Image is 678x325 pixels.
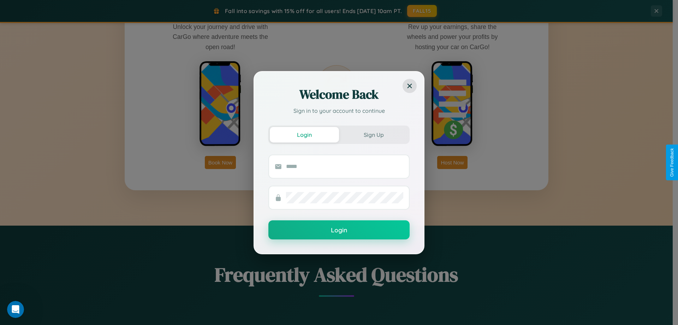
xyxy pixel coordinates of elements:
p: Sign in to your account to continue [268,106,410,115]
h2: Welcome Back [268,86,410,103]
button: Login [268,220,410,239]
div: Give Feedback [670,148,674,177]
button: Login [270,127,339,143]
iframe: Intercom live chat [7,301,24,318]
button: Sign Up [339,127,408,143]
